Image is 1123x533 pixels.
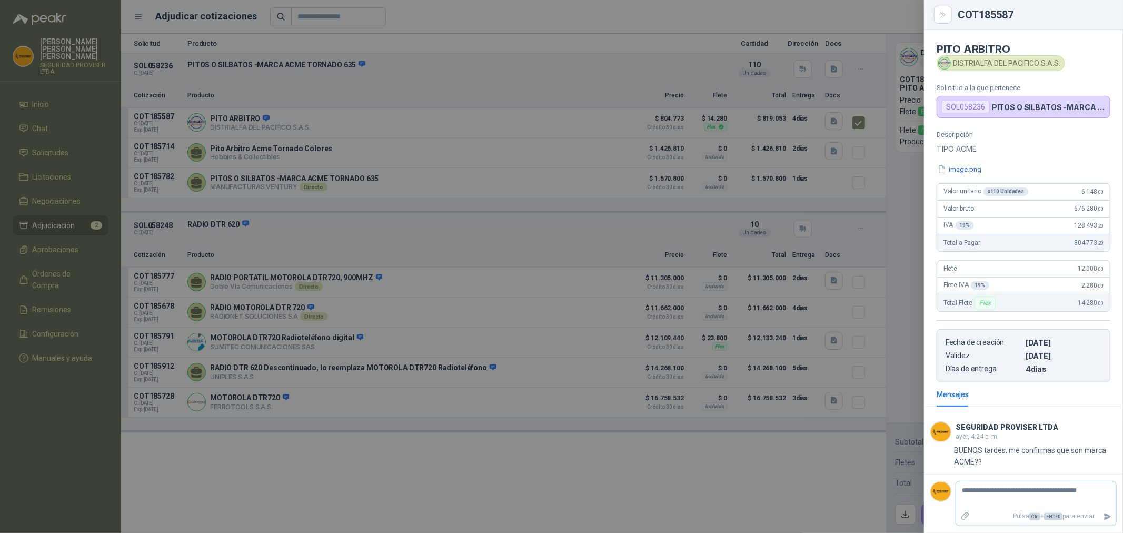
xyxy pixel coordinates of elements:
div: DISTRIALFA DEL PACIFICO S.A.S. [937,55,1065,71]
span: 12.000 [1078,265,1104,272]
span: ,20 [1097,240,1104,246]
p: Fecha de creación [946,338,1021,347]
label: Adjuntar archivos [956,507,974,526]
span: Valor bruto [943,205,974,212]
h3: SEGURIDAD PROVISER LTDA [956,425,1058,430]
span: ENTER [1044,513,1062,520]
div: Flex [975,297,995,309]
span: 128.493 [1074,222,1104,229]
span: ,20 [1097,223,1104,229]
span: ayer, 4:24 p. m. [956,433,999,440]
span: ,00 [1097,266,1104,272]
span: ,00 [1097,206,1104,212]
span: 14.280 [1078,299,1104,307]
img: Company Logo [931,481,951,501]
span: IVA [943,221,974,230]
p: Solicitud a la que pertenece [937,84,1110,92]
p: PITOS O SILBATOS -MARCA ACME TORNADO 635 [992,103,1106,112]
span: ,00 [1097,189,1104,195]
span: ,00 [1097,283,1104,289]
span: ,00 [1097,300,1104,306]
p: BUENOS tardes, me confirmas que son marca ACME?? [955,445,1117,468]
p: 4 dias [1026,364,1101,373]
div: Mensajes [937,389,969,400]
span: Total a Pagar [943,239,980,246]
h4: PITO ARBITRO [937,43,1110,55]
img: Company Logo [931,422,951,442]
span: Total Flete [943,297,998,309]
div: SOL058236 [941,101,990,113]
span: 2.280 [1081,282,1104,289]
p: Validez [946,351,1021,360]
span: Flete IVA [943,281,989,290]
p: TIPO ACME [937,143,1110,155]
div: COT185587 [958,9,1110,20]
div: x 110 Unidades [983,187,1028,196]
button: Enviar [1099,507,1116,526]
span: 676.280 [1074,205,1104,212]
span: 6.148 [1081,188,1104,195]
div: 19 % [971,281,990,290]
p: Pulsa + para enviar [974,507,1099,526]
button: image.png [937,164,982,175]
span: Ctrl [1029,513,1040,520]
p: [DATE] [1026,351,1101,360]
button: Close [937,8,949,21]
img: Company Logo [939,57,950,69]
div: 19 % [956,221,975,230]
span: Flete [943,265,957,272]
span: Valor unitario [943,187,1028,196]
p: [DATE] [1026,338,1101,347]
p: Días de entrega [946,364,1021,373]
span: 804.773 [1074,239,1104,246]
p: Descripción [937,131,1110,139]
